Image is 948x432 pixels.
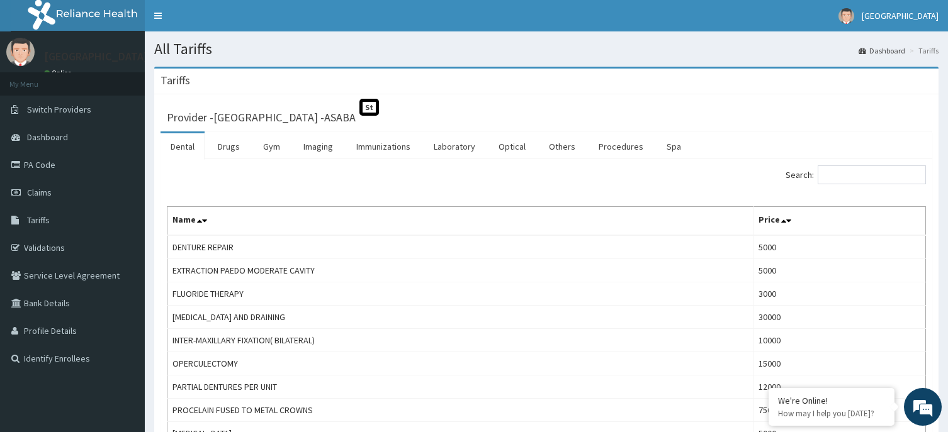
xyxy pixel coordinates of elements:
[167,282,753,306] td: FLUORIDE THERAPY
[786,165,926,184] label: Search:
[859,45,905,56] a: Dashboard
[753,207,925,236] th: Price
[539,133,585,160] a: Others
[27,214,50,226] span: Tariffs
[359,99,379,116] span: St
[753,306,925,329] td: 30000
[862,10,939,21] span: [GEOGRAPHIC_DATA]
[778,408,885,419] p: How may I help you today?
[253,133,290,160] a: Gym
[167,329,753,352] td: INTER-MAXILLARY FIXATION( BILATERAL)
[161,133,205,160] a: Dental
[167,207,753,236] th: Name
[346,133,420,160] a: Immunizations
[44,51,148,62] p: [GEOGRAPHIC_DATA]
[753,259,925,282] td: 5000
[657,133,691,160] a: Spa
[27,104,91,115] span: Switch Providers
[753,399,925,422] td: 75000
[167,352,753,375] td: OPERCULECTOMY
[753,235,925,259] td: 5000
[293,133,343,160] a: Imaging
[208,133,250,160] a: Drugs
[818,165,926,184] input: Search:
[27,131,68,143] span: Dashboard
[424,133,485,160] a: Laboratory
[838,8,854,24] img: User Image
[167,399,753,422] td: PROCELAIN FUSED TO METAL CROWNS
[27,187,52,198] span: Claims
[167,306,753,329] td: [MEDICAL_DATA] AND DRAINING
[753,375,925,399] td: 12000
[161,75,190,86] h3: Tariffs
[589,133,653,160] a: Procedures
[778,395,885,406] div: We're Online!
[44,69,74,77] a: Online
[167,235,753,259] td: DENTURE REPAIR
[488,133,536,160] a: Optical
[167,112,356,123] h3: Provider - [GEOGRAPHIC_DATA] -ASABA
[753,352,925,375] td: 15000
[154,41,939,57] h1: All Tariffs
[167,259,753,282] td: EXTRACTION PAEDO MODERATE CAVITY
[906,45,939,56] li: Tariffs
[753,329,925,352] td: 10000
[6,38,35,66] img: User Image
[753,282,925,306] td: 3000
[167,375,753,399] td: PARTIAL DENTURES PER UNIT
